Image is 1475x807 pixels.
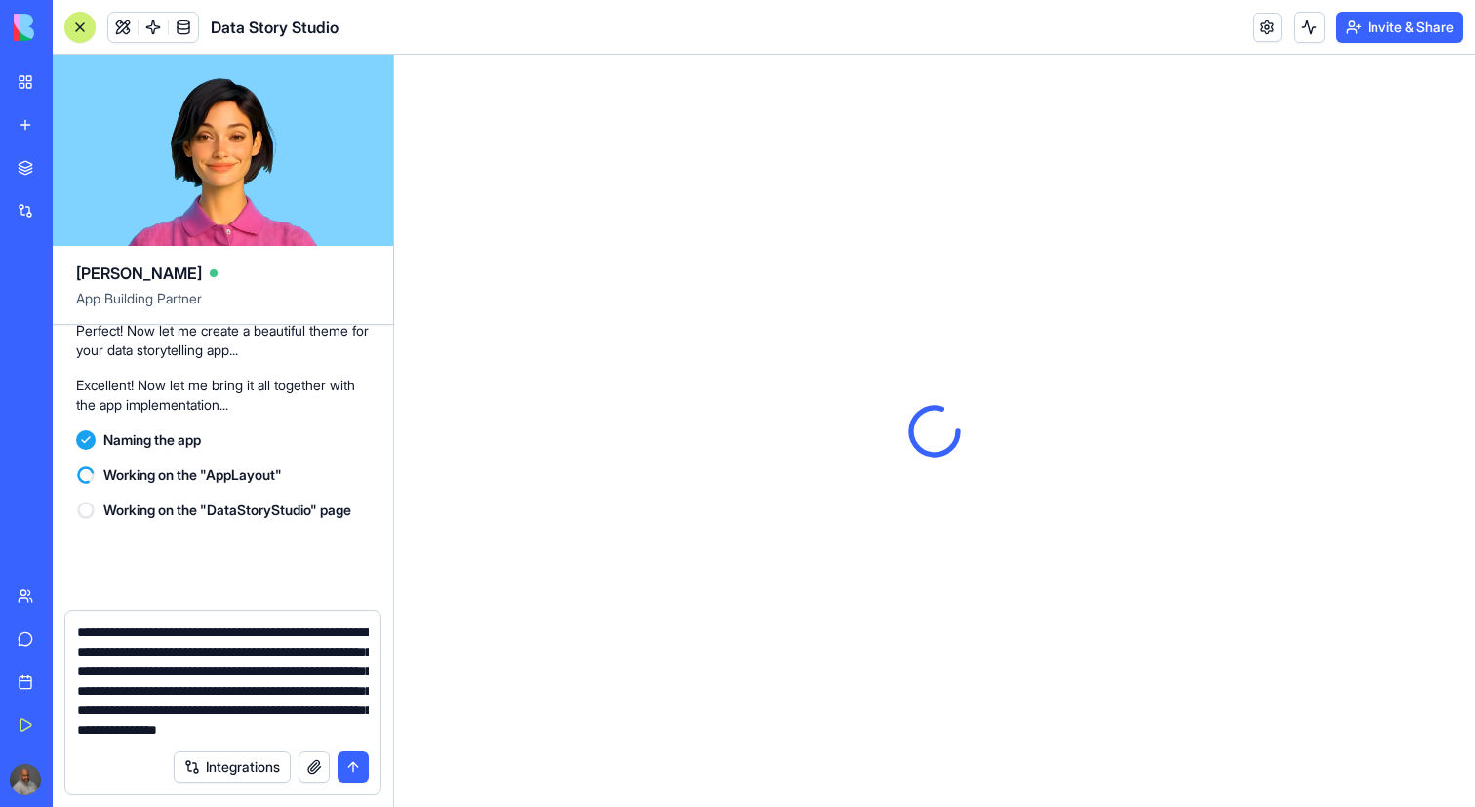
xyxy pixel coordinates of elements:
[1336,12,1463,43] button: Invite & Share
[478,379,915,410] h2: Welcome to Data Story Studio
[174,751,291,783] button: Integrations
[478,422,915,492] p: Transform your spreadsheets into compelling narratives. Upload your data and let AI uncover the s...
[935,23,1046,43] span: [PERSON_NAME]
[103,501,351,520] span: Working on the "DataStoryStudio" page
[76,262,202,285] span: [PERSON_NAME]
[66,20,237,47] h1: Data Story Studio
[103,465,282,485] span: Working on the "AppLayout"
[76,376,370,415] p: Excellent! Now let me bring it all together with the app implementation...
[899,16,1057,51] button: [PERSON_NAME]
[76,321,370,360] p: Perfect! Now let me create a beautiful theme for your data storytelling app...
[23,236,287,275] p: No stories yet. Upload your first spreadsheet to get started!
[103,430,201,450] span: Naming the app
[76,289,370,324] span: App Building Partner
[10,764,41,795] img: ACg8ocJ9LCRnNZNAvLf4oYDx-GbEplkB2mZWpQ6VdM4mm5_Wi_xH1EOWxg=s96-c
[211,16,339,39] span: Data Story Studio
[16,83,295,122] button: New Story
[14,14,135,41] img: logo
[551,515,843,558] button: Upload Your First Spreadsheet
